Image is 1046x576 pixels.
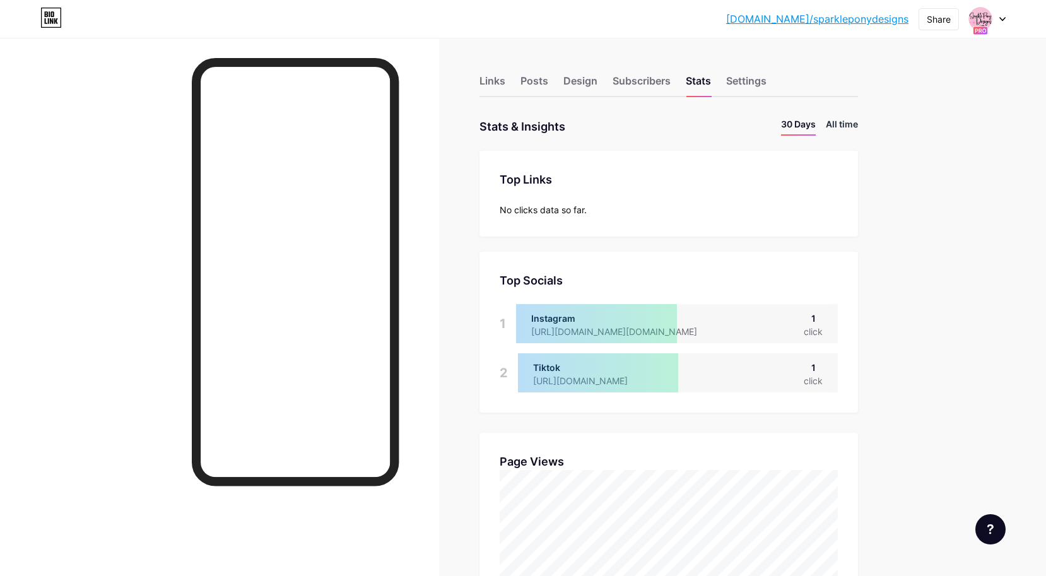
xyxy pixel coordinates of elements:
[726,73,767,96] div: Settings
[500,171,838,188] div: Top Links
[500,453,838,470] div: Page Views
[520,73,548,96] div: Posts
[781,117,816,136] li: 30 Days
[500,203,838,216] div: No clicks data so far.
[479,117,565,136] div: Stats & Insights
[613,73,671,96] div: Subscribers
[479,73,505,96] div: Links
[500,353,508,392] div: 2
[686,73,711,96] div: Stats
[927,13,951,26] div: Share
[968,7,992,31] img: sparkleponydesigns
[500,304,506,343] div: 1
[826,117,858,136] li: All time
[804,374,823,387] div: click
[726,11,908,26] a: [DOMAIN_NAME]/sparkleponydesigns
[804,325,823,338] div: click
[804,361,823,374] div: 1
[804,312,823,325] div: 1
[563,73,597,96] div: Design
[500,272,838,289] div: Top Socials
